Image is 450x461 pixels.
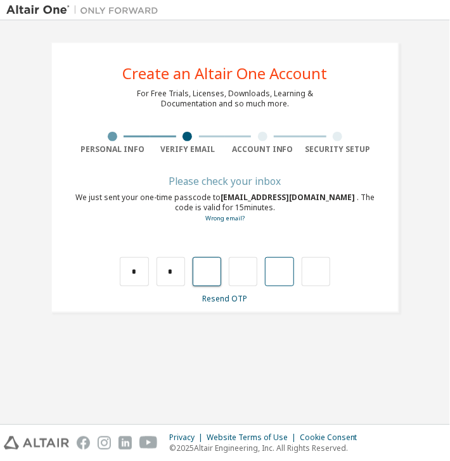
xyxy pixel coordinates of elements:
[137,89,313,109] div: For Free Trials, Licenses, Downloads, Learning & Documentation and so much more.
[207,433,300,443] div: Website Terms of Use
[169,433,207,443] div: Privacy
[98,436,111,450] img: instagram.svg
[119,436,132,450] img: linkedin.svg
[221,192,357,203] span: [EMAIL_ADDRESS][DOMAIN_NAME]
[75,144,150,155] div: Personal Info
[123,66,328,81] div: Create an Altair One Account
[6,4,165,16] img: Altair One
[139,436,158,450] img: youtube.svg
[169,443,365,453] p: © 2025 Altair Engineering, Inc. All Rights Reserved.
[203,293,248,304] a: Resend OTP
[300,433,365,443] div: Cookie Consent
[75,193,375,224] div: We just sent your one-time passcode to . The code is valid for 15 minutes.
[75,177,375,185] div: Please check your inbox
[4,436,69,450] img: altair_logo.svg
[205,214,245,222] a: Go back to the registration form
[225,144,300,155] div: Account Info
[300,144,376,155] div: Security Setup
[77,436,90,450] img: facebook.svg
[150,144,226,155] div: Verify Email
